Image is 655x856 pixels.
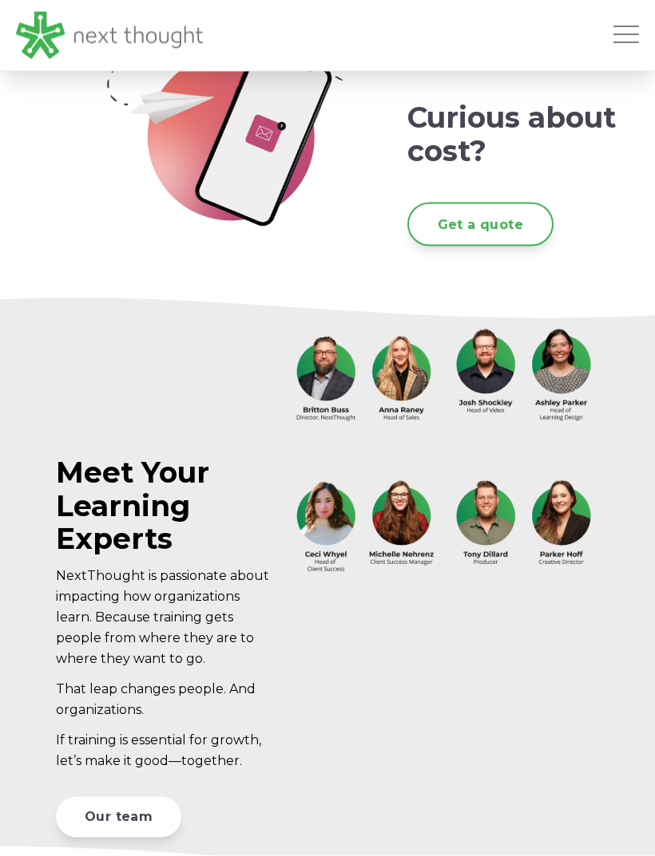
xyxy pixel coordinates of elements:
[407,203,554,247] a: Get a quote
[448,472,599,581] img: NT_Website_About Us_Tony-Parker (1)
[56,455,209,556] span: Meet Your Learning Experts
[288,472,439,581] img: NT_Website_About Us_Ceci-Michelle (1)
[56,681,256,717] span: That leap changes people. And organizations.
[56,732,261,768] span: If training is essential for growth, let’s make it good—together.
[288,328,439,436] img: NT_Website_About Us_Britton-Anna (1)
[56,568,269,666] span: NextThought is passionate about impacting how organizations learn. Because training gets people f...
[16,12,203,58] img: LG - NextThought Logo
[613,26,639,45] button: Open Mobile Menu
[56,797,181,838] a: Our team
[407,101,639,168] h2: Curious about cost?
[448,321,599,429] img: NT_Website_About Us_Josh-Ashley (1)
